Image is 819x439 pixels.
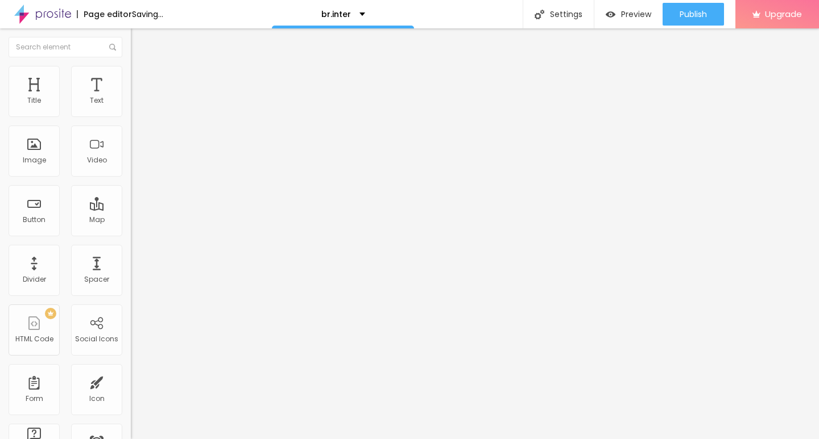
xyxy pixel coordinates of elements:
[26,395,43,403] div: Form
[23,216,45,224] div: Button
[535,10,544,19] img: Icone
[89,395,105,403] div: Icon
[84,275,109,283] div: Spacer
[77,10,132,18] div: Page editor
[606,10,615,19] img: view-1.svg
[87,156,107,164] div: Video
[765,9,802,19] span: Upgrade
[9,37,122,57] input: Search element
[109,44,116,51] img: Icone
[321,10,351,18] p: br.inter
[27,97,41,104] div: Title
[663,3,724,26] button: Publish
[89,216,105,224] div: Map
[621,10,651,19] span: Preview
[23,275,46,283] div: Divider
[594,3,663,26] button: Preview
[75,335,118,343] div: Social Icons
[680,10,707,19] span: Publish
[90,97,104,104] div: Text
[15,335,53,343] div: HTML Code
[132,10,163,18] div: Saving...
[23,156,46,164] div: Image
